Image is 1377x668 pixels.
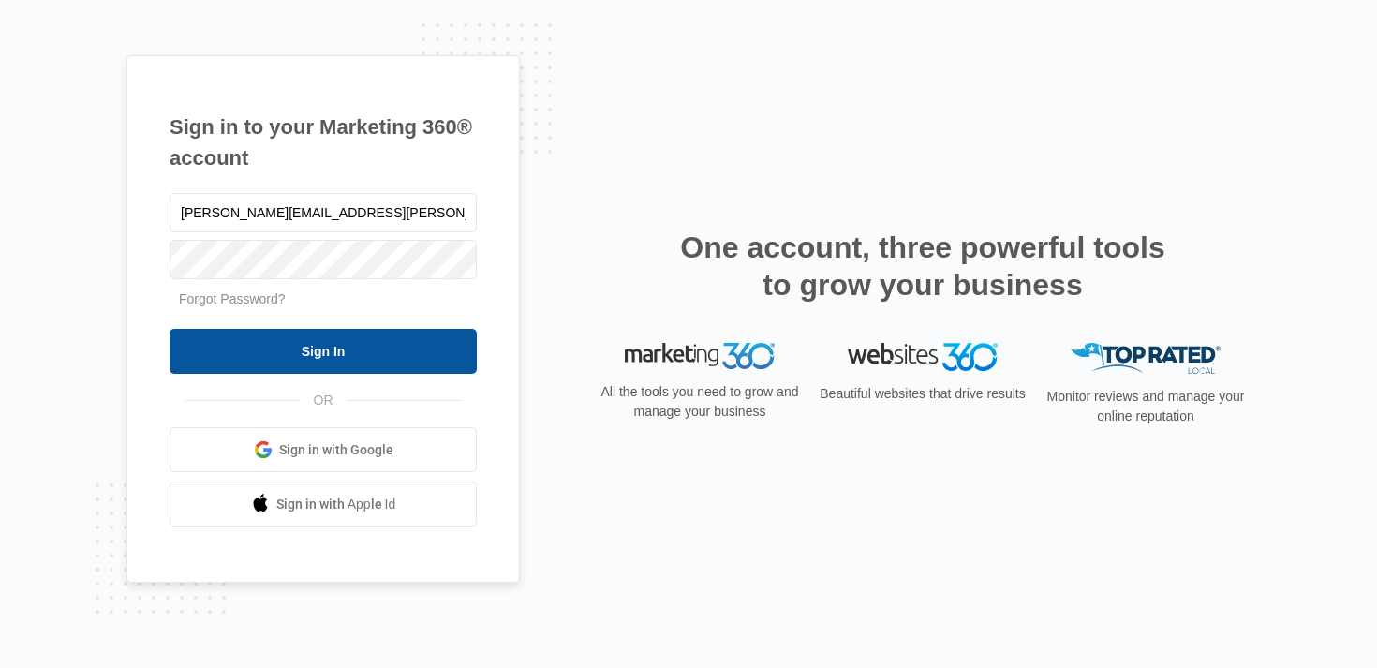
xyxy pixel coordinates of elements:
img: Top Rated Local [1071,343,1221,374]
p: Monitor reviews and manage your online reputation [1041,387,1251,426]
a: Sign in with Google [170,427,477,472]
p: All the tools you need to grow and manage your business [595,382,805,422]
span: OR [301,391,347,410]
span: Sign in with Google [279,440,393,460]
h2: One account, three powerful tools to grow your business [674,229,1171,304]
span: Sign in with Apple Id [276,495,396,514]
img: Marketing 360 [625,343,775,369]
p: Beautiful websites that drive results [818,384,1028,404]
input: Email [170,193,477,232]
input: Sign In [170,329,477,374]
h1: Sign in to your Marketing 360® account [170,111,477,173]
a: Forgot Password? [179,291,286,306]
a: Sign in with Apple Id [170,482,477,527]
img: Websites 360 [848,343,998,370]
